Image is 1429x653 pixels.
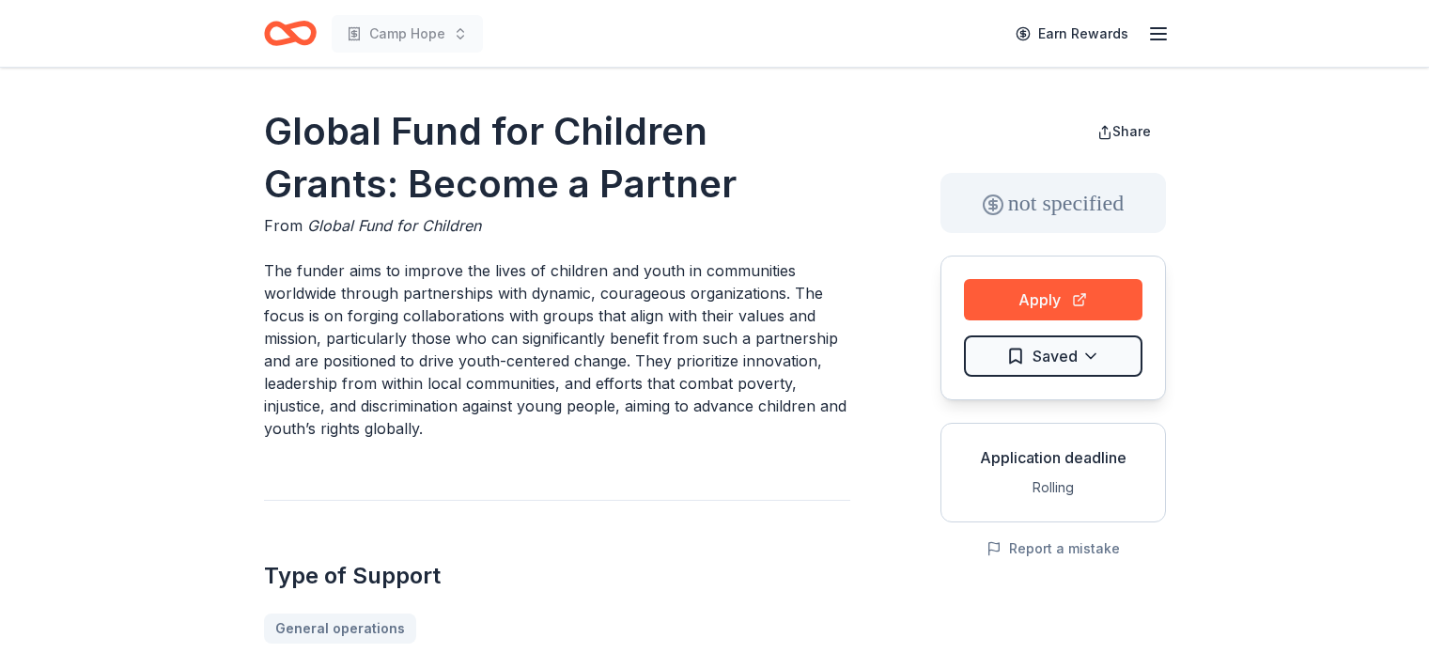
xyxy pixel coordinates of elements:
h1: Global Fund for Children Grants: Become a Partner [264,105,850,210]
div: From [264,214,850,237]
button: Share [1082,113,1166,150]
a: General operations [264,614,416,644]
h2: Type of Support [264,561,850,591]
span: Global Fund for Children [307,216,481,235]
div: Application deadline [956,446,1150,469]
div: not specified [940,173,1166,233]
button: Camp Hope [332,15,483,53]
span: Saved [1033,344,1078,368]
button: Apply [964,279,1142,320]
span: Share [1112,123,1151,139]
span: Camp Hope [369,23,445,45]
button: Saved [964,335,1142,377]
a: Home [264,11,317,55]
p: The funder aims to improve the lives of children and youth in communities worldwide through partn... [264,259,850,440]
button: Report a mistake [986,537,1120,560]
div: Rolling [956,476,1150,499]
a: Earn Rewards [1004,17,1140,51]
